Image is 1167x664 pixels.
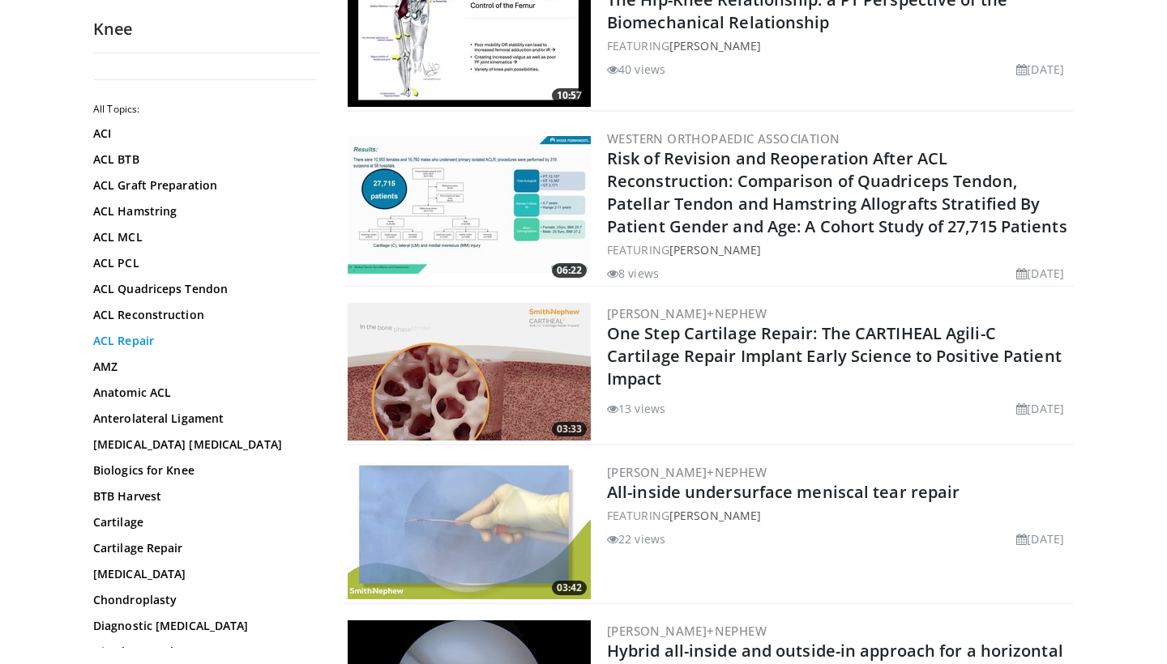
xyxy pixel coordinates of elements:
[1016,61,1064,78] li: [DATE]
[607,507,1071,524] div: FEATURING
[607,241,1071,258] div: FEATURING
[607,147,1067,237] a: Risk of Revision and Reoperation After ACL Reconstruction: Comparison of Quadriceps Tendon, Patel...
[93,411,312,427] a: Anterolateral Ligament
[552,88,587,103] span: 10:57
[93,592,312,608] a: Chondroplasty
[607,623,767,639] a: [PERSON_NAME]+Nephew
[607,322,1062,389] a: One Step Cartilage Repair: The CARTIHEAL Agili-C Cartilage Repair Implant Early Science to Positi...
[607,305,767,321] a: [PERSON_NAME]+Nephew
[93,151,312,168] a: ACL BTB
[93,281,312,297] a: ACL Quadriceps Tendon
[348,136,591,274] img: c35f25ce-1ddb-4b60-820b-a6cd66eeb372.300x170_q85_crop-smart_upscale.jpg
[669,508,761,523] a: [PERSON_NAME]
[93,566,312,582] a: [MEDICAL_DATA]
[607,37,1071,54] div: FEATURING
[669,242,761,258] a: [PERSON_NAME]
[607,530,665,547] li: 22 views
[93,514,312,530] a: Cartilage
[552,581,587,595] span: 03:42
[93,333,312,349] a: ACL Repair
[669,38,761,53] a: [PERSON_NAME]
[1016,400,1064,417] li: [DATE]
[93,103,316,116] h2: All Topics:
[93,126,312,142] a: ACI
[348,462,591,599] img: 02c34c8e-0ce7-40b9-85e3-cdd59c0970f9.300x170_q85_crop-smart_upscale.jpg
[607,464,767,480] a: [PERSON_NAME]+Nephew
[348,462,591,599] a: 03:42
[93,462,312,479] a: Biologics for Knee
[93,255,312,271] a: ACL PCL
[348,136,591,274] a: 06:22
[607,61,665,78] li: 40 views
[348,303,591,441] a: 03:33
[93,359,312,375] a: AMZ
[93,307,312,323] a: ACL Reconstruction
[93,229,312,245] a: ACL MCL
[348,303,591,441] img: 781f413f-8da4-4df1-9ef9-bed9c2d6503b.300x170_q85_crop-smart_upscale.jpg
[607,400,665,417] li: 13 views
[607,265,659,282] li: 8 views
[93,203,312,219] a: ACL Hamstring
[93,644,312,660] a: Distal Femoral Osteotomy
[1016,530,1064,547] li: [DATE]
[93,540,312,556] a: Cartilage Repair
[93,385,312,401] a: Anatomic ACL
[93,177,312,194] a: ACL Graft Preparation
[552,422,587,436] span: 03:33
[607,481,960,503] a: All-inside undersurface meniscal tear repair
[552,263,587,278] span: 06:22
[93,436,312,453] a: [MEDICAL_DATA] [MEDICAL_DATA]
[93,618,312,634] a: Diagnostic [MEDICAL_DATA]
[93,488,312,504] a: BTB Harvest
[607,130,840,147] a: Western Orthopaedic Association
[93,19,320,40] h2: Knee
[1016,265,1064,282] li: [DATE]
